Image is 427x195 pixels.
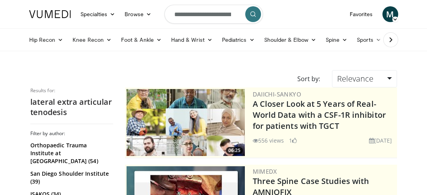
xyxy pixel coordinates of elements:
img: 93c22cae-14d1-47f0-9e4a-a244e824b022.png.300x170_q85_crop-smart_upscale.jpg [127,89,245,156]
a: Browse [120,6,156,22]
div: Sort by: [291,70,326,87]
a: Relevance [332,70,397,87]
p: Results for: [30,87,113,94]
a: MIMEDX [253,167,277,175]
input: Search topics, interventions [164,5,263,24]
a: Spine [321,32,352,48]
li: 1 [289,136,297,145]
a: San Diego Shoulder Institute (39) [30,170,111,186]
span: Relevance [337,73,373,84]
a: Foot & Ankle [116,32,166,48]
a: Specialties [76,6,120,22]
a: Hand & Wrist [166,32,217,48]
span: 06:25 [226,147,243,154]
a: A Closer Look at 5 Years of Real-World Data with a CSF-1R inhibitor for patients with TGCT [253,98,386,131]
h2: lateral extra articular tenodesis [30,97,113,117]
a: Pediatrics [217,32,259,48]
a: Sports [352,32,386,48]
h3: Filter by author: [30,130,113,137]
a: M [382,6,398,22]
li: 556 views [253,136,284,145]
a: Favorites [345,6,378,22]
a: Daiichi-Sankyo [253,90,302,98]
li: [DATE] [369,136,392,145]
a: 06:25 [127,89,245,156]
a: Orthopaedic Trauma Institute at [GEOGRAPHIC_DATA] (54) [30,141,111,165]
a: Knee Recon [68,32,116,48]
img: VuMedi Logo [29,10,71,18]
a: Hip Recon [24,32,68,48]
a: Shoulder & Elbow [259,32,321,48]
